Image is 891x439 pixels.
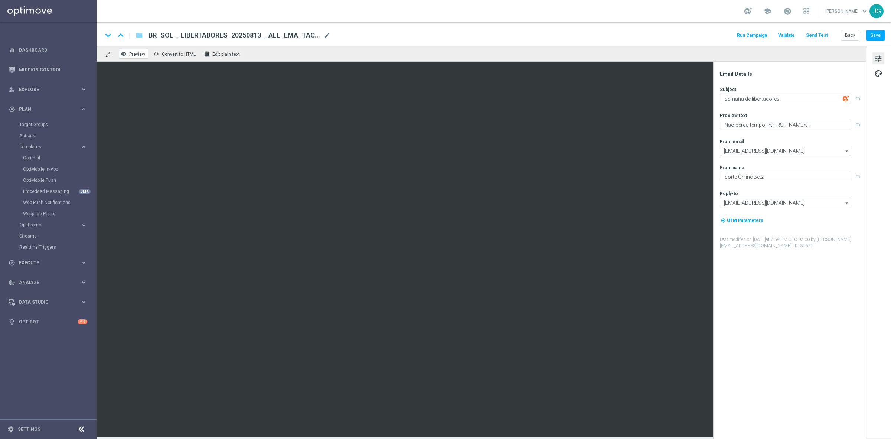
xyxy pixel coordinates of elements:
[861,7,869,15] span: keyboard_arrow_down
[23,200,77,206] a: Web Push Notifications
[20,223,80,227] div: OptiPromo
[720,139,744,145] label: From email
[23,164,96,175] div: OptiMobile In-App
[9,47,15,54] i: equalizer
[720,146,851,156] input: Select
[23,177,77,183] a: OptiMobile Push
[19,300,80,304] span: Data Studio
[9,106,15,113] i: gps_fixed
[129,52,145,57] span: Preview
[19,133,77,139] a: Actions
[19,119,96,130] div: Target Groups
[23,186,96,197] div: Embedded Messaging
[777,30,796,41] button: Validate
[324,32,330,39] span: mode_edit
[151,49,199,59] button: code Convert to HTML
[23,211,77,217] a: Webpage Pop-up
[80,86,87,93] i: keyboard_arrow_right
[9,106,80,113] div: Plan
[19,261,80,265] span: Execute
[736,30,768,41] button: Run Campaign
[19,60,87,80] a: Mission Control
[866,30,885,41] button: Save
[9,279,80,286] div: Analyze
[841,30,859,41] button: Back
[135,29,144,41] button: folder
[720,216,764,225] button: my_location UTM Parameters
[80,279,87,286] i: keyboard_arrow_right
[79,189,91,194] div: BETA
[720,198,851,208] input: Select
[9,279,15,286] i: track_changes
[856,173,862,179] button: playlist_add
[8,280,88,285] button: track_changes Analyze keyboard_arrow_right
[212,52,240,57] span: Edit plain text
[121,51,127,57] i: remove_red_eye
[9,319,15,325] i: lightbulb
[20,145,73,149] span: Templates
[874,69,882,78] span: palette
[8,260,88,266] button: play_circle_outline Execute keyboard_arrow_right
[720,191,738,197] label: Reply-to
[8,319,88,325] button: lightbulb Optibot +10
[19,107,80,112] span: Plan
[19,130,96,141] div: Actions
[856,121,862,127] i: playlist_add
[20,223,73,227] span: OptiPromo
[102,30,114,41] i: keyboard_arrow_down
[872,67,884,79] button: palette
[825,6,869,17] a: [PERSON_NAME]keyboard_arrow_down
[19,40,87,60] a: Dashboard
[20,145,80,149] div: Templates
[80,106,87,113] i: keyboard_arrow_right
[872,52,884,64] button: tune
[19,244,77,250] a: Realtime Triggers
[8,47,88,53] button: equalizer Dashboard
[23,175,96,186] div: OptiMobile Push
[856,95,862,101] button: playlist_add
[80,259,87,266] i: keyboard_arrow_right
[9,259,15,266] i: play_circle_outline
[9,60,87,80] div: Mission Control
[18,427,40,432] a: Settings
[19,219,96,230] div: OptiPromo
[19,144,88,150] button: Templates keyboard_arrow_right
[874,54,882,64] span: tune
[8,67,88,73] button: Mission Control
[9,40,87,60] div: Dashboard
[19,280,80,285] span: Analyze
[23,166,77,172] a: OptiMobile In-App
[119,49,148,59] button: remove_red_eye Preview
[805,30,829,41] button: Send Test
[9,86,80,93] div: Explore
[9,259,80,266] div: Execute
[136,31,143,40] i: folder
[721,218,726,223] i: my_location
[19,141,96,219] div: Templates
[727,218,763,223] span: UTM Parameters
[19,87,80,92] span: Explore
[23,188,77,194] a: Embedded Messaging
[23,152,96,164] div: Optimail
[19,233,77,239] a: Streams
[23,197,96,208] div: Web Push Notifications
[720,236,865,249] label: Last modified on [DATE] at 7:59 PM UTC-02:00 by [PERSON_NAME][EMAIL_ADDRESS][DOMAIN_NAME]
[19,122,77,127] a: Target Groups
[19,312,78,332] a: Optibot
[8,106,88,112] div: gps_fixed Plan keyboard_arrow_right
[204,51,210,57] i: receipt
[8,299,88,305] button: Data Studio keyboard_arrow_right
[9,312,87,332] div: Optibot
[80,298,87,306] i: keyboard_arrow_right
[202,49,243,59] button: receipt Edit plain text
[869,4,884,18] div: JG
[843,95,849,102] img: optiGenie.svg
[8,87,88,93] div: person_search Explore keyboard_arrow_right
[19,222,88,228] button: OptiPromo keyboard_arrow_right
[9,86,15,93] i: person_search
